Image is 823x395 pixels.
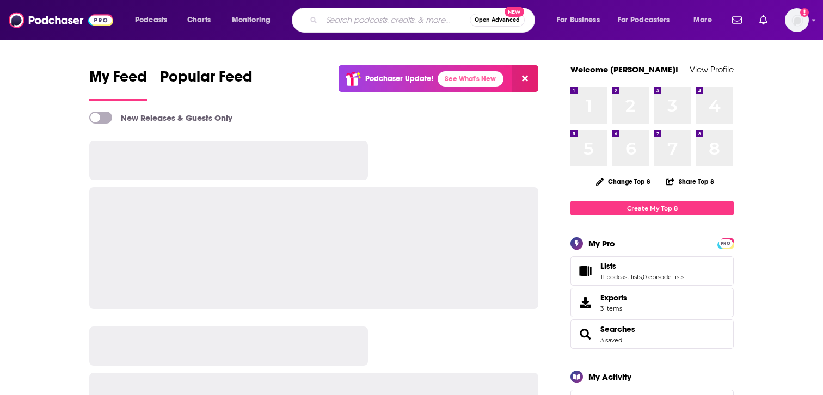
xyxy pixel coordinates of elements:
a: Lists [574,263,596,279]
button: Show profile menu [785,8,809,32]
button: open menu [549,11,613,29]
svg: Add a profile image [800,8,809,17]
span: Exports [600,293,627,303]
button: Change Top 8 [589,175,657,188]
span: Lists [570,256,734,286]
button: open menu [224,11,285,29]
a: 11 podcast lists [600,273,642,281]
a: View Profile [690,64,734,75]
button: Share Top 8 [666,171,715,192]
a: 3 saved [600,336,622,344]
span: Popular Feed [160,67,253,92]
a: My Feed [89,67,147,101]
img: User Profile [785,8,809,32]
a: PRO [719,239,732,247]
span: Monitoring [232,13,271,28]
div: Search podcasts, credits, & more... [302,8,545,33]
a: Show notifications dropdown [755,11,772,29]
a: New Releases & Guests Only [89,112,232,124]
button: Open AdvancedNew [470,14,525,27]
input: Search podcasts, credits, & more... [322,11,470,29]
div: My Pro [588,238,615,249]
p: Podchaser Update! [365,74,433,83]
span: Exports [574,295,596,310]
a: Lists [600,261,684,271]
a: Searches [574,326,596,342]
span: For Podcasters [618,13,670,28]
span: Logged in as lkingsley [785,8,809,32]
img: Podchaser - Follow, Share and Rate Podcasts [9,10,113,30]
a: Create My Top 8 [570,201,734,215]
a: Charts [180,11,217,29]
a: Welcome [PERSON_NAME]! [570,64,678,75]
span: For Business [557,13,600,28]
span: Podcasts [135,13,167,28]
a: Exports [570,288,734,317]
a: Show notifications dropdown [728,11,746,29]
span: Lists [600,261,616,271]
span: Charts [187,13,211,28]
a: Popular Feed [160,67,253,101]
span: Open Advanced [475,17,520,23]
button: open menu [127,11,181,29]
span: , [642,273,643,281]
a: See What's New [438,71,503,87]
button: open menu [686,11,726,29]
div: My Activity [588,372,631,382]
button: open menu [611,11,686,29]
a: 0 episode lists [643,273,684,281]
span: New [505,7,524,17]
span: 3 items [600,305,627,312]
span: PRO [719,239,732,248]
span: Searches [570,319,734,349]
span: More [693,13,712,28]
span: My Feed [89,67,147,92]
a: Searches [600,324,635,334]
